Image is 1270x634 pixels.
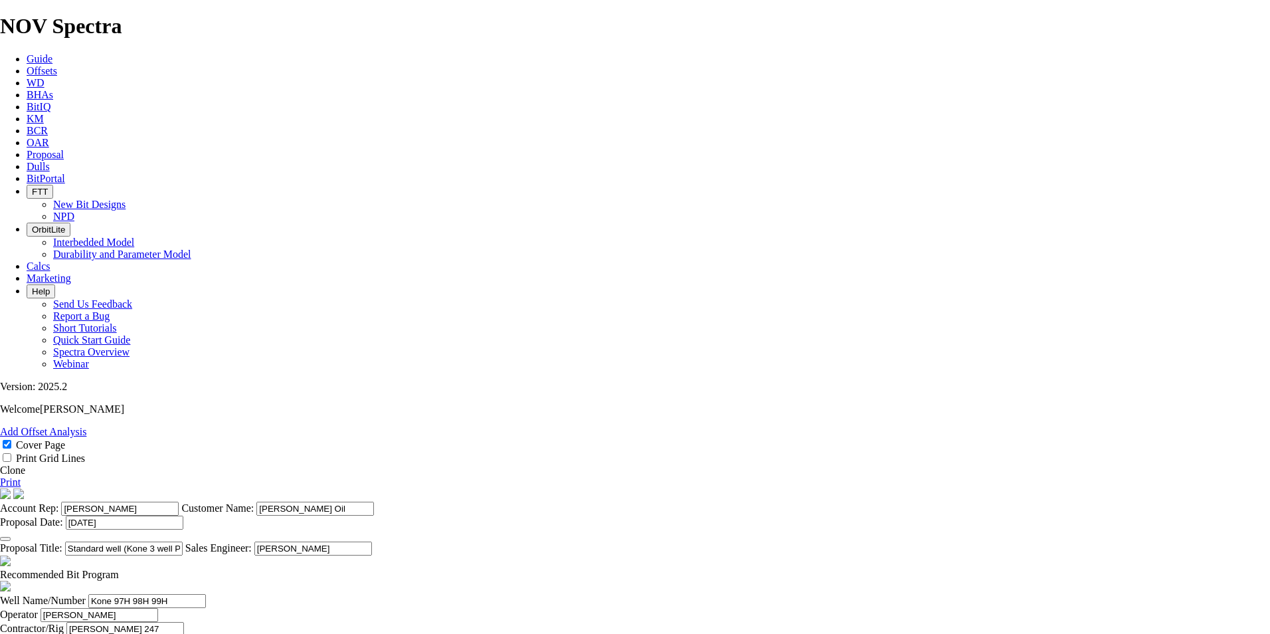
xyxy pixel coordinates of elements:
button: Help [27,284,55,298]
a: Report a Bug [53,310,110,322]
a: OAR [27,137,49,148]
span: Help [32,286,50,296]
a: WD [27,77,45,88]
label: Print Grid Lines [16,453,85,464]
button: FTT [27,185,53,199]
img: cover-graphic.e5199e77.png [13,488,24,499]
a: Proposal [27,149,64,160]
a: Short Tutorials [53,322,117,334]
span: FTT [32,187,48,197]
span: [PERSON_NAME] [40,403,124,415]
a: Calcs [27,261,50,272]
a: Send Us Feedback [53,298,132,310]
a: Durability and Parameter Model [53,249,191,260]
label: Cover Page [16,439,65,451]
button: OrbitLite [27,223,70,237]
a: KM [27,113,44,124]
a: Webinar [53,358,89,370]
a: Offsets [27,65,57,76]
label: Sales Engineer: [185,542,252,554]
a: BitIQ [27,101,50,112]
a: New Bit Designs [53,199,126,210]
a: Marketing [27,272,71,284]
a: Guide [27,53,52,64]
label: Customer Name: [181,502,254,514]
a: NPD [53,211,74,222]
a: BHAs [27,89,53,100]
a: Spectra Overview [53,346,130,358]
a: Quick Start Guide [53,334,130,346]
a: BCR [27,125,48,136]
span: OrbitLite [32,225,65,235]
a: BitPortal [27,173,65,184]
a: Interbedded Model [53,237,134,248]
a: Dulls [27,161,50,172]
